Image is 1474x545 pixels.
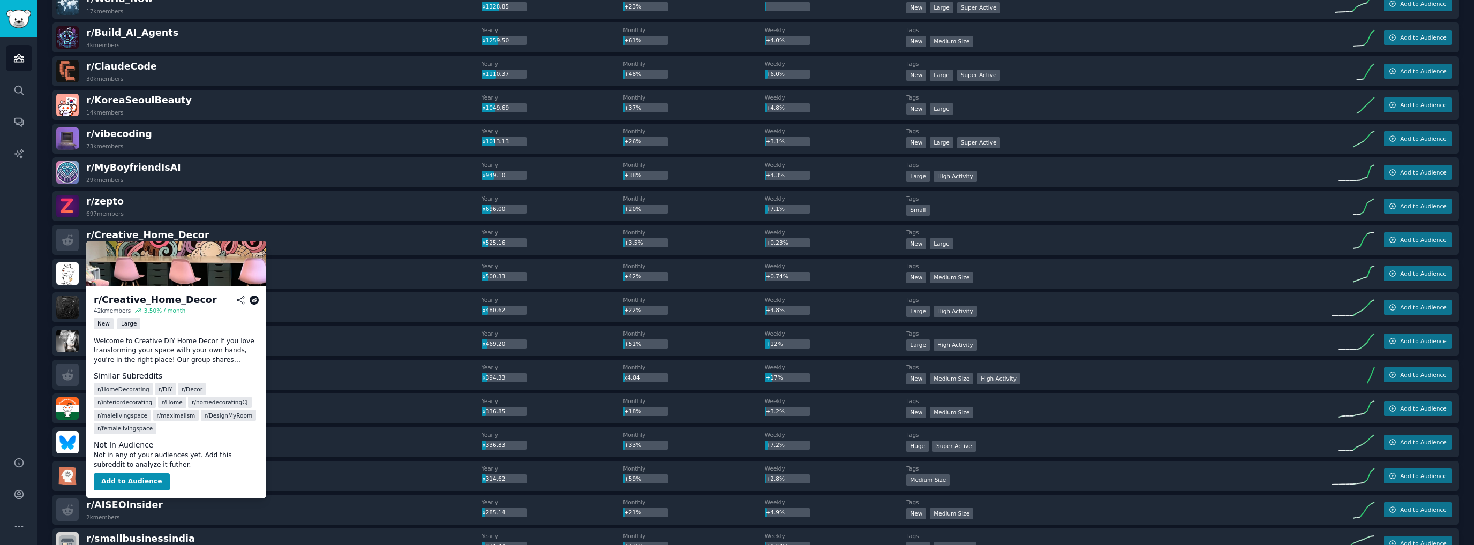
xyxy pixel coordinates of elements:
dt: Monthly [623,26,765,34]
div: Medium Size [930,407,973,418]
dt: Weekly [765,465,907,472]
dt: Weekly [765,94,907,101]
dt: Yearly [482,195,623,202]
span: Add to Audience [1400,506,1446,513]
dt: Monthly [623,161,765,169]
span: r/ Decor [182,385,202,393]
div: Super Active [932,441,976,452]
dt: Monthly [623,229,765,236]
span: Add to Audience [1400,304,1446,311]
dt: Weekly [765,262,907,270]
div: 2k members [86,513,120,521]
button: Add to Audience [1384,300,1452,315]
dt: Not In Audience [94,440,259,451]
dt: Tags [906,161,1332,169]
span: x314.62 [482,475,505,482]
dt: Weekly [765,532,907,540]
dt: Yearly [482,330,623,337]
span: +51% [624,340,641,347]
span: x696.00 [482,206,505,212]
span: Add to Audience [1400,236,1446,244]
div: 17k members [86,7,123,15]
div: High Activity [934,171,977,182]
span: +4.8% [766,104,785,111]
span: +0.74% [766,273,788,279]
dt: Tags [906,532,1332,540]
div: 42k members [94,307,131,314]
span: +21% [624,509,641,516]
div: Medium Size [906,474,950,486]
span: +2.8% [766,475,785,482]
span: +6.0% [766,71,785,77]
div: New [906,508,926,519]
span: Add to Audience [1400,169,1446,176]
div: Large [117,318,141,329]
button: Add to Audience [1384,232,1452,247]
span: +7.2% [766,442,785,448]
span: Add to Audience [1400,135,1446,142]
div: 29k members [86,176,123,184]
button: Add to Audience [1384,502,1452,517]
dt: Tags [906,195,1332,202]
span: +48% [624,71,641,77]
span: x469.20 [482,340,505,347]
div: Medium Size [930,272,973,283]
div: Medium Size [930,36,973,47]
span: r/ AISEOInsider [86,499,163,510]
div: New [906,2,926,13]
button: Add to Audience [1384,64,1452,79]
dt: Monthly [623,431,765,438]
span: Add to Audience [1400,438,1446,446]
div: Huge [906,441,929,452]
div: New [906,272,926,283]
span: r/ KoreaSeoulBeauty [86,95,192,105]
button: Add to Audience [1384,435,1452,450]
span: x336.85 [482,408,505,414]
dt: Weekly [765,431,907,438]
dt: Similar Subreddits [94,370,259,382]
dt: Monthly [623,296,765,304]
span: +4.3% [766,172,785,178]
span: x1110.37 [482,71,509,77]
span: +23% [624,3,641,10]
div: Super Active [957,137,1001,148]
span: r/ smallbusinessindia [86,533,195,544]
dt: Tags [906,465,1332,472]
span: +26% [624,138,641,145]
div: Large [930,70,953,81]
dt: Weekly [765,26,907,34]
span: Add to Audience [1400,202,1446,210]
dt: Weekly [765,60,907,67]
span: +42% [624,273,641,279]
span: r/ vibecoding [86,128,152,139]
span: +37% [624,104,641,111]
dt: Tags [906,296,1332,304]
dt: Yearly [482,26,623,34]
span: r/ ClaudeCode [86,61,157,72]
div: 697 members [86,210,124,217]
span: +0.23% [766,239,788,246]
button: Add to Audience [1384,97,1452,112]
dt: Tags [906,330,1332,337]
button: Add to Audience [1384,131,1452,146]
div: Small [906,205,929,216]
button: Add to Audience [94,473,170,490]
div: Super Active [957,70,1001,81]
div: Large [906,339,930,351]
img: GummySearch logo [6,10,31,28]
span: x336.83 [482,442,505,448]
span: r/ HomeDecorating [97,385,149,393]
dt: Tags [906,26,1332,34]
span: x525.16 [482,239,505,246]
div: Large [930,2,953,13]
span: r/ DesignMyRoom [205,412,252,419]
dt: Yearly [482,161,623,169]
dt: Yearly [482,262,623,270]
span: Add to Audience [1400,270,1446,277]
span: +3.2% [766,408,785,414]
button: Add to Audience [1384,30,1452,45]
span: x394.33 [482,374,505,381]
dt: Tags [906,364,1332,371]
span: x4.84 [624,374,640,381]
div: High Activity [934,339,977,351]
